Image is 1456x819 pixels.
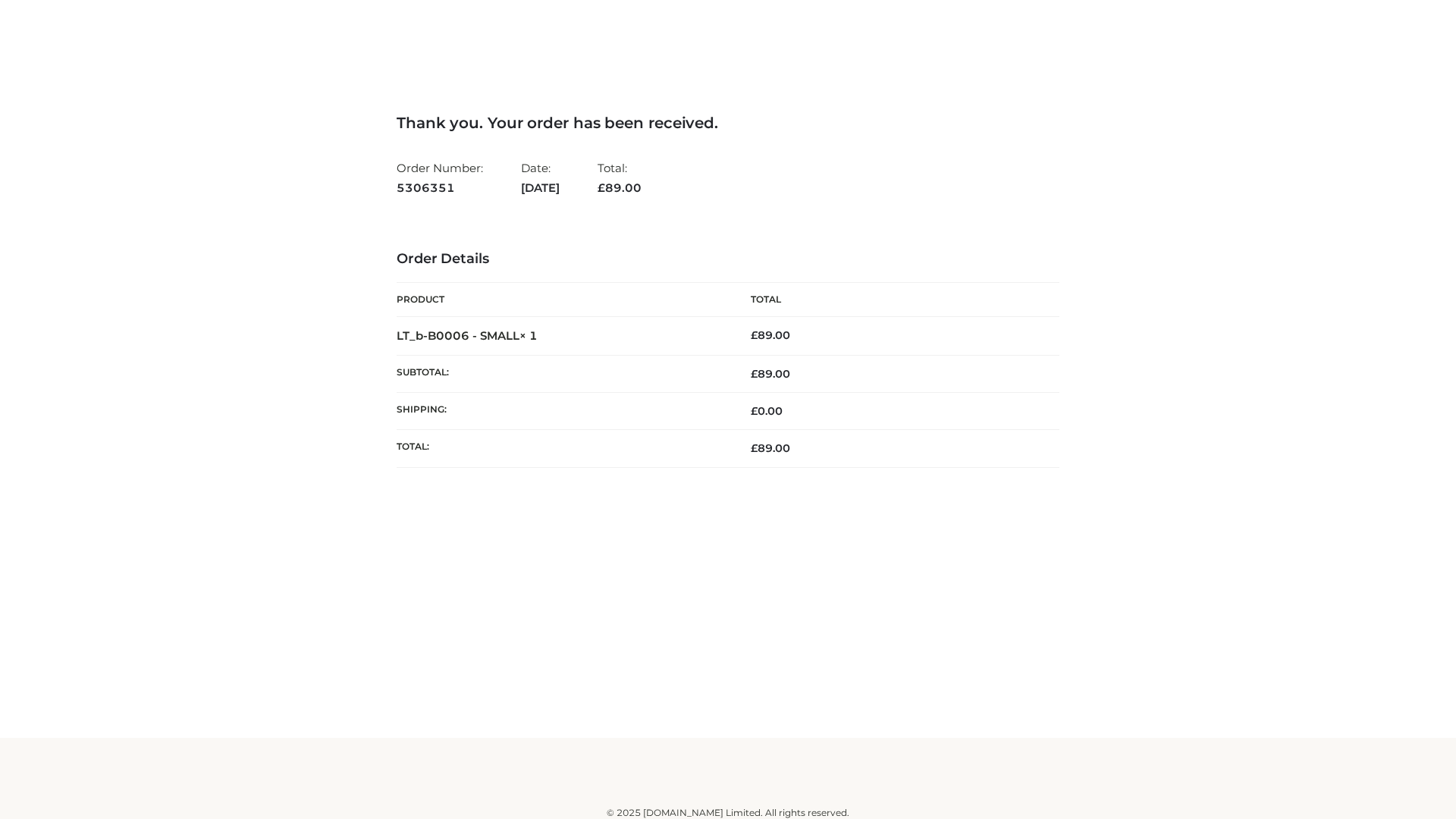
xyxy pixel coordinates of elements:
[751,404,758,418] span: £
[397,155,483,201] li: Order Number:
[521,178,560,198] strong: [DATE]
[751,367,758,381] span: £
[397,328,538,343] strong: LT_b-B0006 - SMALL
[397,283,728,317] th: Product
[519,328,538,343] strong: × 1
[598,180,605,195] span: £
[751,441,758,455] span: £
[598,155,642,201] li: Total:
[397,114,1059,132] h3: Thank you. Your order has been received.
[397,178,483,198] strong: 5306351
[751,441,790,455] span: 89.00
[397,355,728,392] th: Subtotal:
[397,430,728,467] th: Total:
[751,367,790,381] span: 89.00
[751,328,790,342] bdi: 89.00
[751,404,783,418] bdi: 0.00
[751,328,758,342] span: £
[598,180,642,195] span: 89.00
[397,393,728,430] th: Shipping:
[521,155,560,201] li: Date:
[397,251,1059,268] h3: Order Details
[728,283,1059,317] th: Total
